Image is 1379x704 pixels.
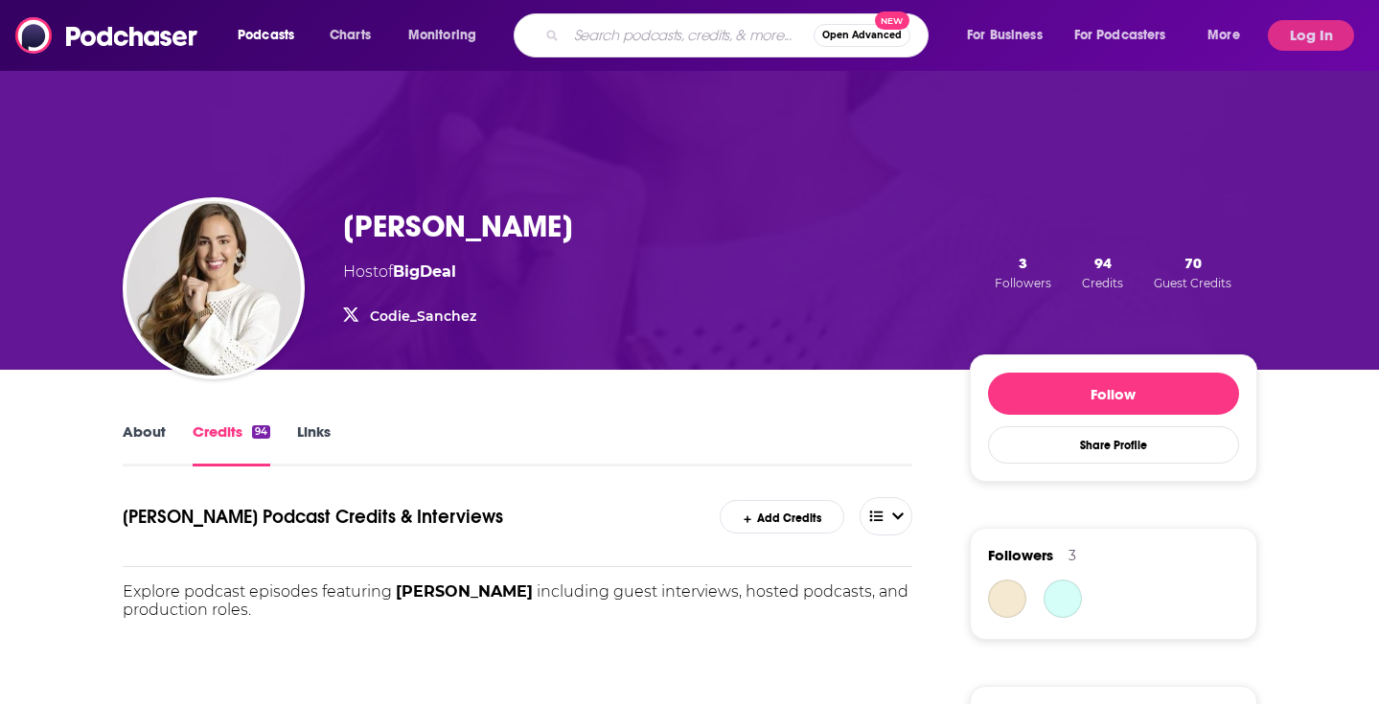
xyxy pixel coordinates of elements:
button: 94Credits [1076,253,1129,291]
span: Followers [988,546,1053,564]
span: Monitoring [408,22,476,49]
span: 3 [1019,254,1027,272]
button: open menu [1062,20,1194,51]
a: BigDeal [393,262,456,281]
span: Open Advanced [822,31,902,40]
span: More [1207,22,1240,49]
span: Host [343,262,379,281]
button: open menu [860,497,913,535]
p: Explore podcast episodes featuring including guest interviews, hosted podcasts, and production ro... [123,582,913,619]
input: Search podcasts, credits, & more... [566,20,814,51]
span: Charts [330,22,371,49]
button: Open AdvancedNew [814,24,910,47]
button: Log In [1268,20,1354,51]
div: 94 [252,425,270,439]
span: Guest Credits [1154,276,1231,290]
button: 70Guest Credits [1148,253,1237,291]
span: 94 [1094,254,1112,272]
a: Elizabeth [988,579,1026,618]
button: open menu [1194,20,1264,51]
h3: [PERSON_NAME] [343,208,573,245]
a: vanessagalfaro [1044,579,1082,618]
img: Podchaser - Follow, Share and Rate Podcasts [15,17,199,54]
button: open menu [395,20,501,51]
span: [PERSON_NAME] [396,582,533,601]
span: Credits [1082,276,1123,290]
a: Charts [317,20,382,51]
div: Add Credits [720,500,843,534]
a: Links [297,422,331,466]
span: of [379,262,456,281]
span: For Business [967,22,1043,49]
img: Codie Sanchez [126,201,301,375]
a: About [123,422,166,466]
span: New [875,11,909,30]
button: Follow [988,373,1239,415]
h1: Codie Sanchez's Podcast Credits & Interviews [123,497,683,535]
div: 3 [1069,547,1076,564]
div: Search podcasts, credits, & more... [532,13,947,57]
a: Credits94 [193,422,270,466]
span: Followers [995,276,1051,290]
span: Podcasts [238,22,294,49]
span: For Podcasters [1074,22,1166,49]
button: open menu [954,20,1067,51]
a: Codie_Sanchez [370,307,476,325]
span: 70 [1184,254,1202,272]
button: open menu [224,20,319,51]
button: Share Profile [988,426,1239,464]
button: 3Followers [989,253,1057,291]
